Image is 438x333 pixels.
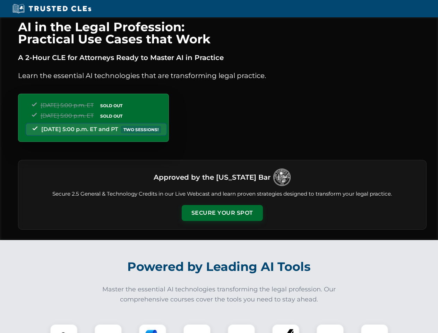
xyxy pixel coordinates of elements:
p: Master the essential AI technologies transforming the legal profession. Our comprehensive courses... [98,284,341,305]
span: [DATE] 5:00 p.m. ET [41,102,94,109]
img: Logo [273,169,291,186]
h1: AI in the Legal Profession: Practical Use Cases that Work [18,21,427,45]
p: Secure 2.5 General & Technology Credits in our Live Webcast and learn proven strategies designed ... [27,190,418,198]
span: SOLD OUT [98,112,125,120]
span: SOLD OUT [98,102,125,109]
p: Learn the essential AI technologies that are transforming legal practice. [18,70,427,81]
img: Trusted CLEs [10,3,93,14]
h3: Approved by the [US_STATE] Bar [154,171,270,183]
span: [DATE] 5:00 p.m. ET [41,112,94,119]
h2: Powered by Leading AI Tools [27,255,411,279]
p: A 2-Hour CLE for Attorneys Ready to Master AI in Practice [18,52,427,63]
button: Secure Your Spot [182,205,263,221]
